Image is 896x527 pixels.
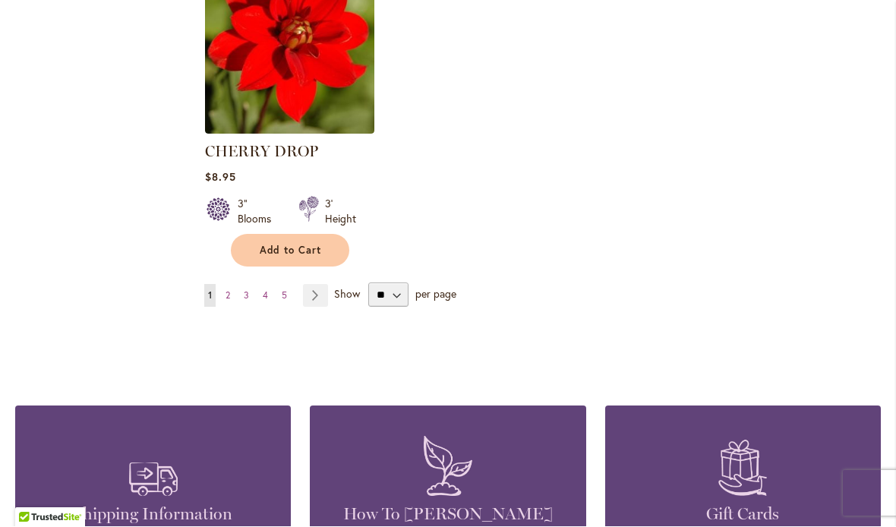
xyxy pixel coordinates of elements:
[244,290,249,301] span: 3
[226,290,230,301] span: 2
[415,287,456,301] span: per page
[208,290,212,301] span: 1
[240,285,253,308] a: 3
[11,473,54,516] iframe: Launch Accessibility Center
[278,285,291,308] a: 5
[282,290,287,301] span: 5
[628,504,858,525] h4: Gift Cards
[222,285,234,308] a: 2
[231,235,349,267] button: Add to Cart
[260,245,322,257] span: Add to Cart
[38,504,268,525] h4: Shipping Information
[238,197,280,227] div: 3" Blooms
[205,123,374,137] a: CHERRY DROP
[259,285,272,308] a: 4
[205,170,236,185] span: $8.95
[325,197,356,227] div: 3' Height
[334,287,360,301] span: Show
[263,290,268,301] span: 4
[333,504,563,525] h4: How To [PERSON_NAME]
[205,143,318,161] a: CHERRY DROP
